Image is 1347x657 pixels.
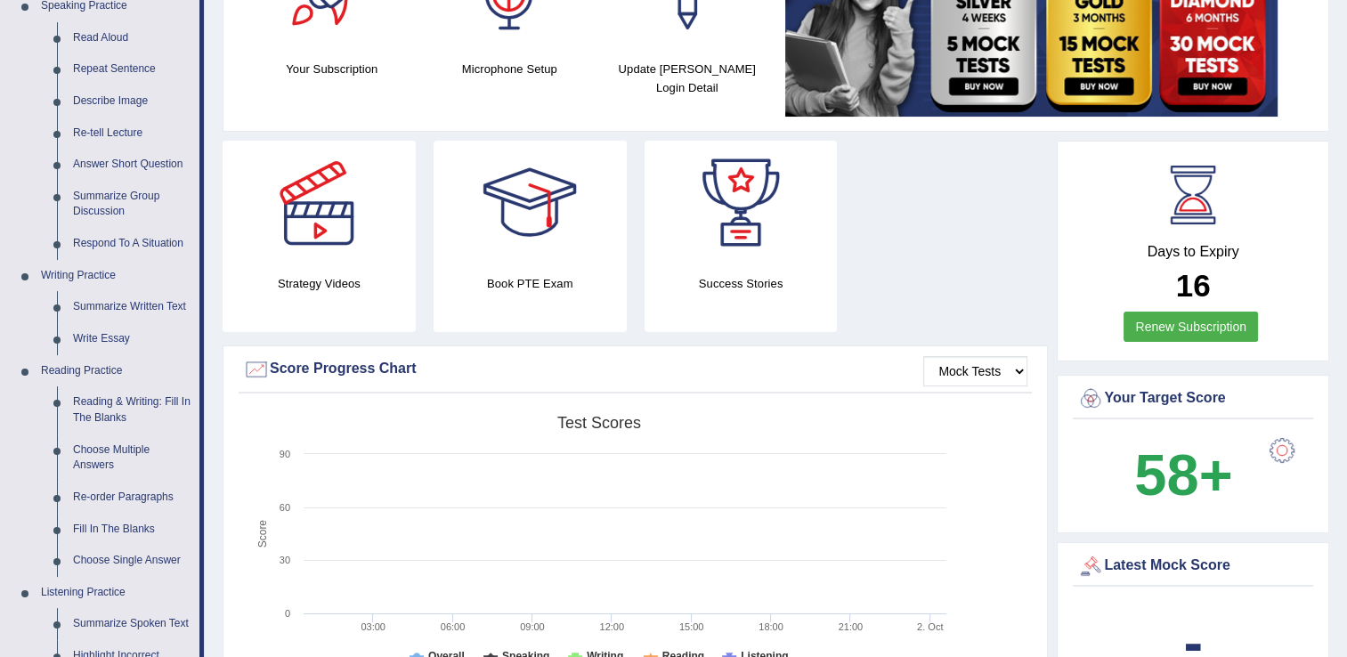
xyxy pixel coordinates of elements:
[65,545,199,577] a: Choose Single Answer
[1124,312,1258,342] a: Renew Subscription
[1077,385,1309,412] div: Your Target Score
[65,482,199,514] a: Re-order Paragraphs
[285,608,290,619] text: 0
[33,260,199,292] a: Writing Practice
[759,621,783,632] text: 18:00
[557,414,641,432] tspan: Test scores
[65,323,199,355] a: Write Essay
[645,274,838,293] h4: Success Stories
[223,274,416,293] h4: Strategy Videos
[1176,268,1211,303] b: 16
[33,577,199,609] a: Listening Practice
[65,22,199,54] a: Read Aloud
[65,608,199,640] a: Summarize Spoken Text
[1134,442,1232,507] b: 58+
[280,502,290,513] text: 60
[65,149,199,181] a: Answer Short Question
[33,355,199,387] a: Reading Practice
[65,514,199,546] a: Fill In The Blanks
[520,621,545,632] text: 09:00
[65,85,199,118] a: Describe Image
[65,291,199,323] a: Summarize Written Text
[280,555,290,565] text: 30
[679,621,704,632] text: 15:00
[430,60,590,78] h4: Microphone Setup
[65,228,199,260] a: Respond To A Situation
[434,274,627,293] h4: Book PTE Exam
[65,118,199,150] a: Re-tell Lecture
[361,621,385,632] text: 03:00
[65,53,199,85] a: Repeat Sentence
[256,520,269,548] tspan: Score
[280,449,290,459] text: 90
[1077,553,1309,580] div: Latest Mock Score
[65,386,199,434] a: Reading & Writing: Fill In The Blanks
[917,621,943,632] tspan: 2. Oct
[599,621,624,632] text: 12:00
[252,60,412,78] h4: Your Subscription
[607,60,767,97] h4: Update [PERSON_NAME] Login Detail
[243,356,1027,383] div: Score Progress Chart
[1077,244,1309,260] h4: Days to Expiry
[839,621,864,632] text: 21:00
[65,181,199,228] a: Summarize Group Discussion
[65,434,199,482] a: Choose Multiple Answers
[441,621,466,632] text: 06:00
